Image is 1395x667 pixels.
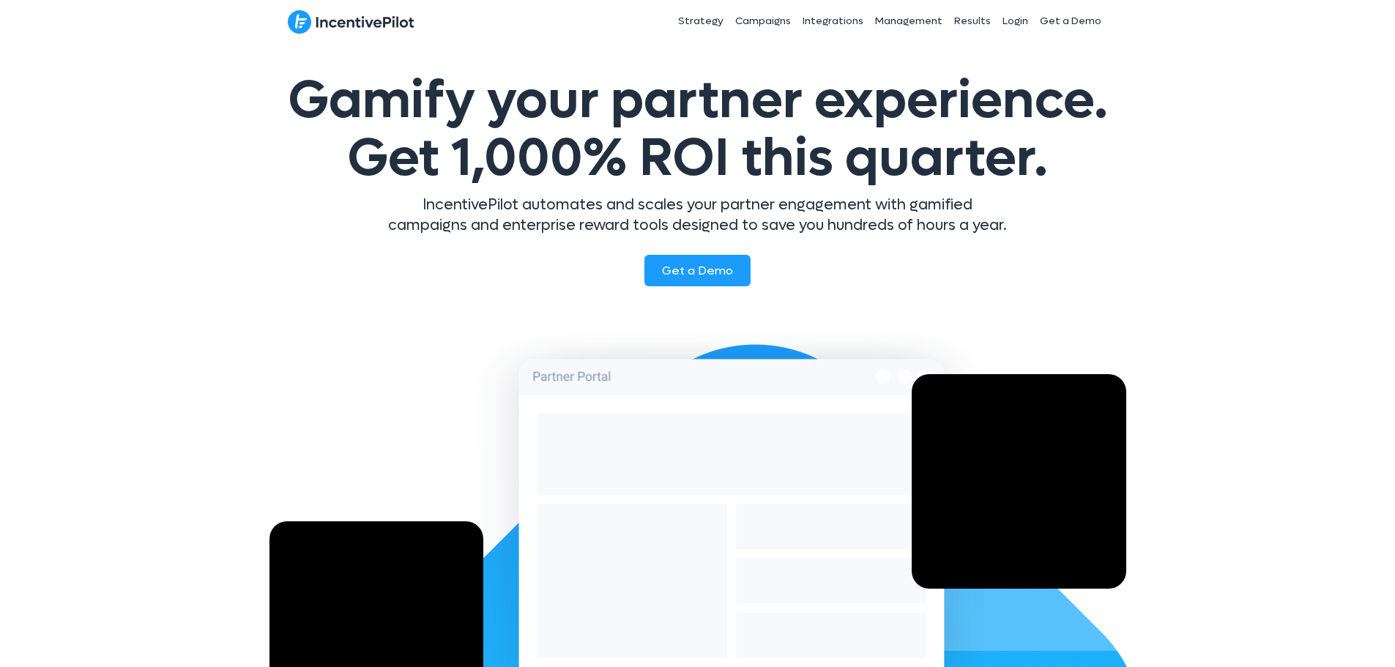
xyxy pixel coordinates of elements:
[912,374,1126,589] div: Video Player
[387,195,1009,236] p: IncentivePilot automates and scales your partner engagement with gamified campaigns and enterpris...
[644,255,751,286] a: Get a Demo
[1034,3,1107,40] a: Get a Demo
[948,3,997,40] a: Results
[288,10,414,34] img: IncentivePilot
[869,3,948,40] a: Management
[288,66,1108,193] span: Gamify your partner experience.
[662,263,733,278] span: Get a Demo
[347,124,1048,193] span: Get 1,000% ROI this quarter.
[729,3,797,40] a: Campaigns
[672,3,729,40] a: Strategy
[572,3,1108,40] nav: Header Menu
[797,3,869,40] a: Integrations
[997,3,1034,40] a: Login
